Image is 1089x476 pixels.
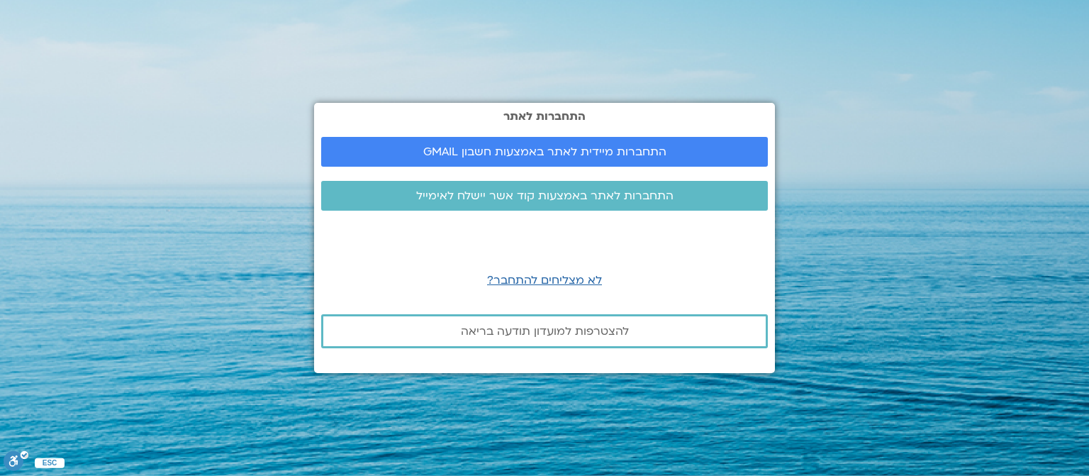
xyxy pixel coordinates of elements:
a: התחברות מיידית לאתר באמצעות חשבון GMAIL [321,137,768,167]
h2: התחברות לאתר [321,110,768,123]
span: התחברות מיידית לאתר באמצעות חשבון GMAIL [423,145,666,158]
span: להצטרפות למועדון תודעה בריאה [461,325,629,338]
a: התחברות לאתר באמצעות קוד אשר יישלח לאימייל [321,181,768,211]
a: לא מצליחים להתחבר? [487,272,602,288]
a: להצטרפות למועדון תודעה בריאה [321,314,768,348]
span: התחברות לאתר באמצעות קוד אשר יישלח לאימייל [416,189,674,202]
